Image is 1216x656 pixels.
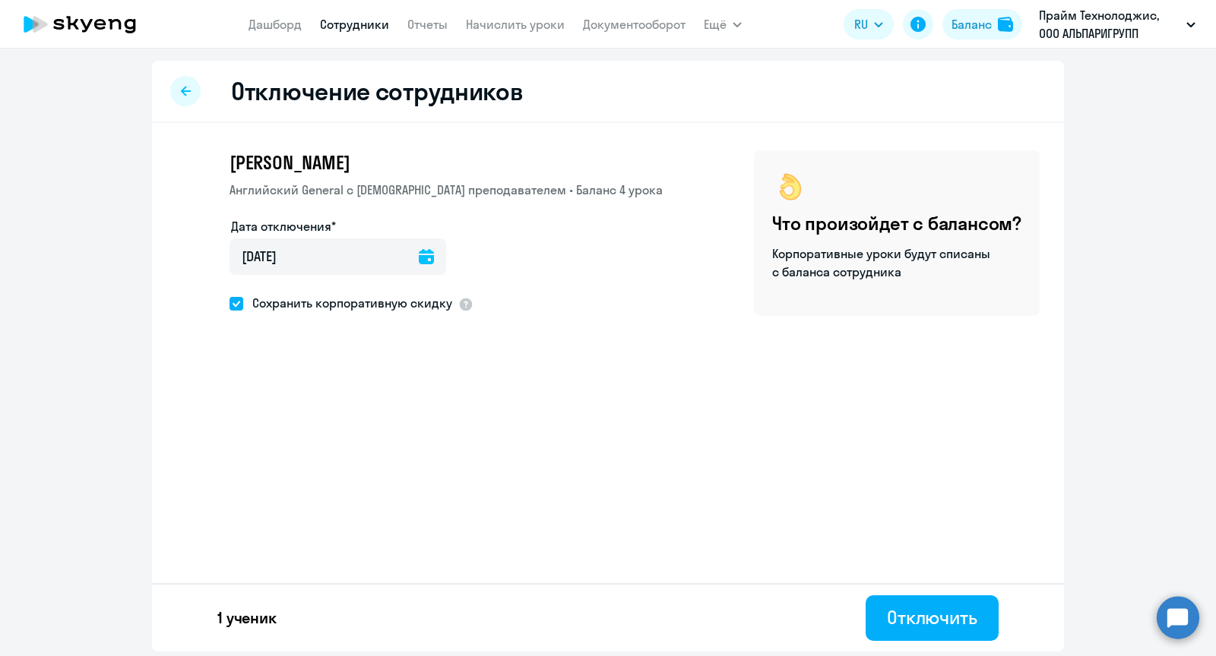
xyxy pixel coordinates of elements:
a: Начислить уроки [466,17,565,32]
button: Балансbalance [942,9,1022,39]
a: Отчеты [407,17,448,32]
span: [PERSON_NAME] [230,150,350,175]
button: Прайм Технолоджис, ООО АЛЬПАРИГРУПП [1031,6,1203,43]
div: Баланс [952,15,992,33]
p: 1 ученик [217,607,277,629]
p: Прайм Технолоджис, ООО АЛЬПАРИГРУПП [1039,6,1180,43]
a: Дашборд [249,17,302,32]
button: RU [844,9,894,39]
span: RU [854,15,868,33]
div: Отключить [887,605,977,629]
button: Отключить [866,595,999,641]
label: Дата отключения* [231,217,336,235]
a: Сотрудники [320,17,389,32]
button: Ещё [704,9,742,39]
p: Английский General с [DEMOGRAPHIC_DATA] преподавателем • Баланс 4 урока [230,181,663,199]
span: Ещё [704,15,727,33]
h4: Что произойдет с балансом? [772,211,1021,235]
span: Сохранить корпоративную скидку [243,294,452,312]
img: balance [998,17,1013,32]
img: ok [772,169,809,205]
p: Корпоративные уроки будут списаны с баланса сотрудника [772,244,993,281]
a: Документооборот [583,17,686,32]
input: дд.мм.гггг [230,238,446,275]
h2: Отключение сотрудников [231,76,523,106]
